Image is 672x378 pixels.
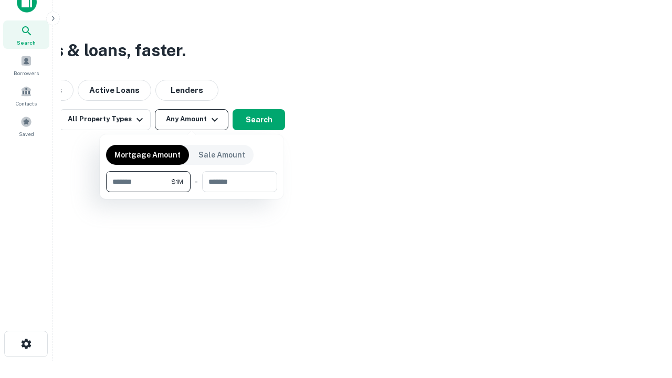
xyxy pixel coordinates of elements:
[198,149,245,161] p: Sale Amount
[619,294,672,344] iframe: Chat Widget
[195,171,198,192] div: -
[114,149,181,161] p: Mortgage Amount
[171,177,183,186] span: $1M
